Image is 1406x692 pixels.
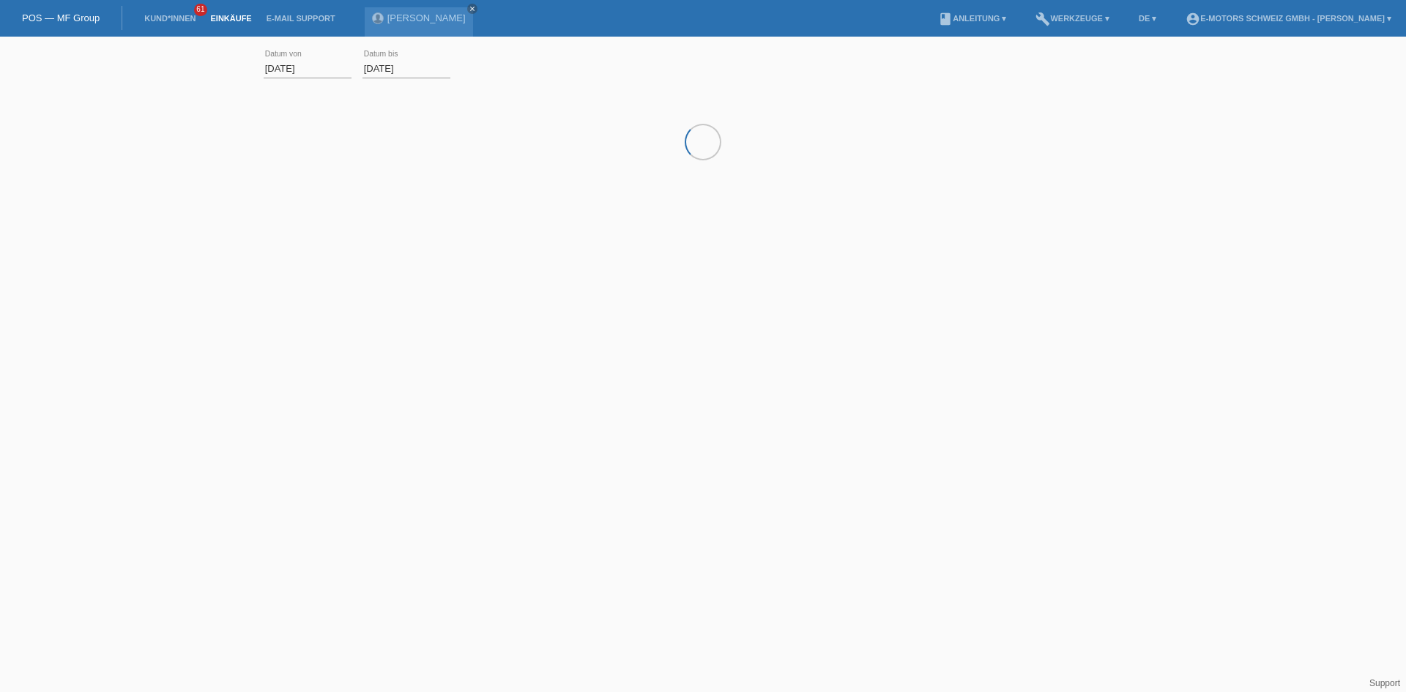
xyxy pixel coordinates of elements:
a: POS — MF Group [22,12,100,23]
i: close [469,5,476,12]
span: 61 [194,4,207,16]
a: Kund*innen [137,14,203,23]
a: [PERSON_NAME] [387,12,466,23]
a: E-Mail Support [259,14,343,23]
a: bookAnleitung ▾ [931,14,1013,23]
a: account_circleE-Motors Schweiz GmbH - [PERSON_NAME] ▾ [1178,14,1399,23]
a: close [467,4,477,14]
i: build [1035,12,1050,26]
i: book [938,12,953,26]
i: account_circle [1186,12,1200,26]
a: buildWerkzeuge ▾ [1028,14,1117,23]
a: Einkäufe [203,14,258,23]
a: Support [1369,678,1400,688]
a: DE ▾ [1131,14,1164,23]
